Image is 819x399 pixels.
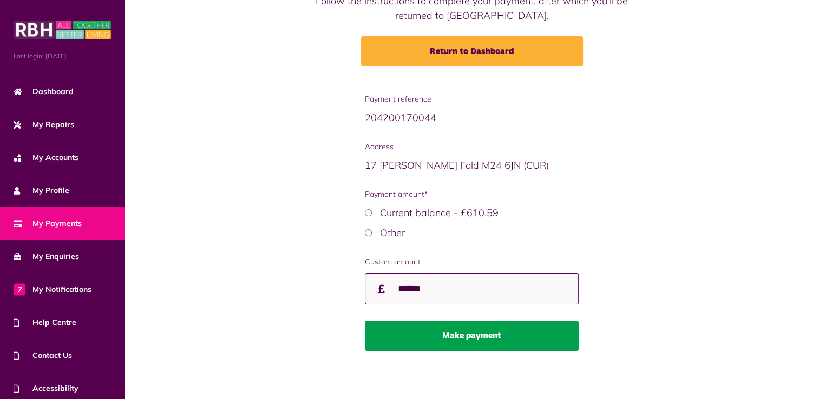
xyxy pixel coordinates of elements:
span: My Enquiries [14,251,79,262]
label: Other [380,227,405,239]
span: Payment amount* [365,189,578,200]
span: My Accounts [14,152,78,163]
label: Custom amount [365,256,578,268]
span: My Payments [14,218,82,229]
span: My Notifications [14,284,91,295]
span: Dashboard [14,86,74,97]
span: Payment reference [365,94,578,105]
a: Return to Dashboard [361,36,583,66]
label: Current balance - £610.59 [380,207,499,219]
span: My Repairs [14,119,74,130]
span: 17 [PERSON_NAME] Fold M24 6JN (CUR) [365,159,549,171]
span: Contact Us [14,350,72,361]
span: 7 [14,283,25,295]
span: Address [365,141,578,152]
span: 204200170044 [365,111,436,124]
span: Last login: [DATE] [14,51,111,61]
img: MyRBH [14,19,111,41]
span: Accessibility [14,383,78,394]
span: My Profile [14,185,69,196]
span: Help Centre [14,317,76,328]
button: Make payment [365,321,578,351]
